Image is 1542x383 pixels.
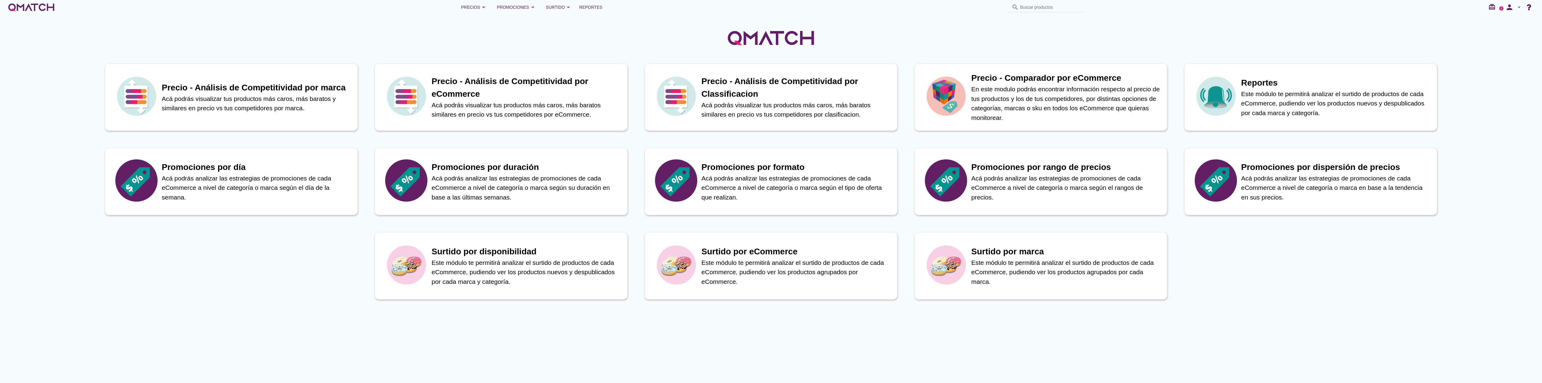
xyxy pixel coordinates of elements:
p: Este módulo te permitirá analizar el surtido de productos de cada eCommerce, pudiendo ver los pro... [701,258,891,287]
i: search [1012,4,1019,11]
p: Acá podrás analizar las estrategias de promociones de cada eCommerce a nivel de categoría o marca... [162,174,351,202]
h1: Precio - Análisis de Competitividad por eCommerce [432,75,621,100]
a: iconPromociones por díaAcá podrás analizar las estrategias de promociones de cada eCommerce a niv... [96,148,366,215]
h1: Precio - Comparador por eCommerce [971,72,1161,84]
h1: Promociones por formato [701,161,891,174]
p: Acá podrás analizar las estrategias de promociones de cada eCommerce a nivel de categoría o marca... [432,174,621,202]
button: Precios [456,1,492,13]
img: icon [115,159,158,202]
p: Acá podrás analizar las estrategias de promociones de cada eCommerce a nivel de categoría o marca... [971,174,1161,202]
a: Reportes [577,1,605,13]
div: Surtido [546,4,572,11]
p: En este modulo podrás encontrar información respecto al precio de tus productos y los de tus comp... [971,84,1161,122]
h1: Promociones por dispersión de precios [1241,161,1431,174]
a: iconSurtido por marcaEste módulo te permitirá analizar el surtido de productos de cada eCommerce,... [906,232,1176,300]
h1: Promociones por día [162,161,351,174]
a: iconSurtido por eCommerceEste módulo te permitirá analizar el surtido de productos de cada eComme... [636,232,906,300]
img: icon [1195,159,1237,202]
img: QMatchLogo [726,23,816,53]
div: Precios [461,4,487,11]
a: iconPromociones por duraciónAcá podrás analizar las estrategias de promociones de cada eCommerce ... [366,148,636,215]
img: icon [655,159,697,202]
a: iconSurtido por disponibilidadEste módulo te permitirá analizar el surtido de productos de cada e... [366,232,636,300]
img: icon [385,75,427,117]
img: icon [1195,75,1237,117]
p: Este módulo te permitirá analizar el surtido de productos de cada eCommerce, pudiendo ver los pro... [971,258,1161,287]
p: Acá podrás visualizar tus productos más caros, más baratos similares en precio vs tus competidore... [432,100,621,119]
h1: Reportes [1241,77,1431,89]
p: Este módulo te permitirá analizar el surtido de productos de cada eCommerce, pudiendo ver los pro... [432,258,621,287]
img: icon [385,159,427,202]
input: Buscar productos [1020,2,1080,12]
i: arrow_drop_down [1515,4,1523,11]
img: icon [655,75,697,117]
h1: Promociones por rango de precios [971,161,1161,174]
img: icon [115,75,158,117]
text: 2 [1501,7,1502,10]
i: arrow_drop_down [529,4,536,11]
i: arrow_drop_down [565,4,572,11]
p: Acá podrás analizar las estrategias de promociones de cada eCommerce a nivel de categoría o marca... [1241,174,1431,202]
a: 2 [1499,6,1503,11]
i: redeem [1488,3,1498,11]
div: Promociones [497,4,536,11]
a: iconPromociones por formatoAcá podrás analizar las estrategias de promociones de cada eCommerce a... [636,148,906,215]
h1: Surtido por disponibilidad [432,245,621,258]
img: icon [655,244,697,286]
p: Acá podrás visualizar tus productos más caros, más baratos y similares en precio vs tus competido... [162,94,351,113]
h1: Precio - Análisis de Competitividad por Classificacion [701,75,891,100]
a: iconPrecio - Análisis de Competitividad por ClassificacionAcá podrás visualizar tus productos más... [636,63,906,131]
a: iconPromociones por rango de preciosAcá podrás analizar las estrategias de promociones de cada eC... [906,148,1176,215]
img: icon [925,159,967,202]
button: Promociones [492,1,541,13]
h1: Surtido por eCommerce [701,245,891,258]
img: icon [385,244,427,286]
a: iconPrecio - Análisis de Competitividad por marcaAcá podrás visualizar tus productos más caros, m... [96,63,366,131]
a: iconPrecio - Comparador por eCommerceEn este modulo podrás encontrar información respecto al prec... [906,63,1176,131]
span: Reportes [579,4,602,11]
p: Acá podrás visualizar tus productos más caros, más baratos similares en precio vs tus competidore... [701,100,891,119]
h1: Promociones por duración [432,161,621,174]
p: Este módulo te permitirá analizar el surtido de productos de cada eCommerce, pudiendo ver los pro... [1241,89,1431,118]
a: iconPromociones por dispersión de preciosAcá podrás analizar las estrategias de promociones de ca... [1176,148,1446,215]
a: iconReportesEste módulo te permitirá analizar el surtido de productos de cada eCommerce, pudiendo... [1176,63,1446,131]
h1: Surtido por marca [971,245,1161,258]
h1: Precio - Análisis de Competitividad por marca [162,81,351,94]
img: icon [925,244,967,286]
img: icon [925,75,967,117]
button: Surtido [541,1,577,13]
a: iconPrecio - Análisis de Competitividad por eCommerceAcá podrás visualizar tus productos más caro... [366,63,636,131]
i: arrow_drop_down [480,4,487,11]
i: person [1503,3,1515,11]
a: white-qmatch-logo [7,1,55,13]
p: Acá podrás analizar las estrategias de promociones de cada eCommerce a nivel de categoría o marca... [701,174,891,202]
